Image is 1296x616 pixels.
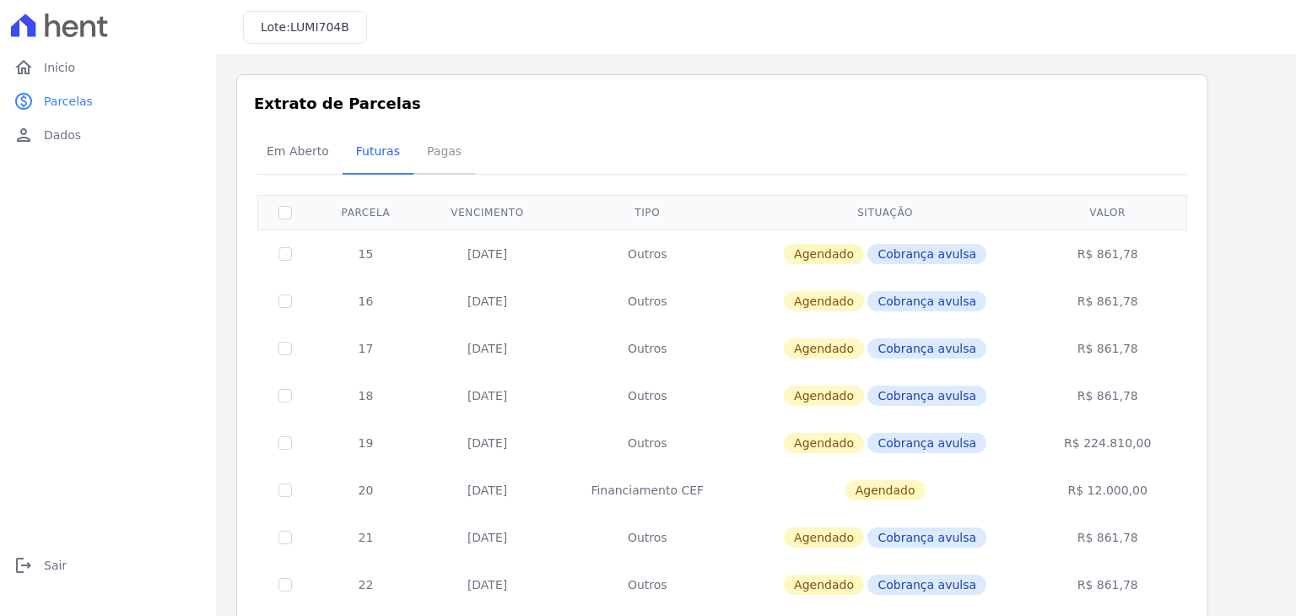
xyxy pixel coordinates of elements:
td: R$ 861,78 [1031,325,1185,372]
span: Cobrança avulsa [867,527,986,548]
span: Agendado [784,386,864,406]
td: 19 [312,419,419,467]
td: 18 [312,372,419,419]
td: R$ 861,78 [1031,230,1185,278]
span: Dados [44,127,81,143]
h3: Extrato de Parcelas [254,92,1191,115]
td: 20 [312,467,419,514]
th: Vencimento [419,195,555,230]
a: personDados [7,118,209,152]
th: Valor [1031,195,1185,230]
span: Agendado [784,433,864,453]
a: Em Aberto [253,131,343,175]
span: Agendado [784,291,864,311]
td: [DATE] [419,230,555,278]
td: [DATE] [419,419,555,467]
td: R$ 861,78 [1031,514,1185,561]
td: Outros [555,325,739,372]
i: home [13,57,34,78]
span: Pagas [417,134,472,168]
th: Situação [739,195,1031,230]
span: Agendado [784,338,864,359]
td: [DATE] [419,325,555,372]
span: Cobrança avulsa [867,244,986,264]
a: logoutSair [7,548,209,582]
span: Parcelas [44,93,93,110]
span: Agendado [845,480,926,500]
span: Início [44,59,75,76]
td: 21 [312,514,419,561]
span: Cobrança avulsa [867,575,986,595]
td: R$ 224.810,00 [1031,419,1185,467]
span: Em Aberto [256,134,339,168]
a: homeInício [7,51,209,84]
a: Pagas [413,131,475,175]
td: R$ 12.000,00 [1031,467,1185,514]
td: Outros [555,230,739,278]
td: 17 [312,325,419,372]
td: [DATE] [419,561,555,608]
td: Outros [555,419,739,467]
span: Cobrança avulsa [867,338,986,359]
a: Futuras [343,131,413,175]
td: 15 [312,230,419,278]
span: Cobrança avulsa [867,386,986,406]
span: Cobrança avulsa [867,291,986,311]
td: 22 [312,561,419,608]
span: Cobrança avulsa [867,433,986,453]
td: R$ 861,78 [1031,278,1185,325]
span: Futuras [346,134,410,168]
td: Outros [555,561,739,608]
th: Tipo [555,195,739,230]
span: Sair [44,557,67,574]
td: [DATE] [419,514,555,561]
td: [DATE] [419,467,555,514]
td: R$ 861,78 [1031,561,1185,608]
td: [DATE] [419,278,555,325]
i: logout [13,555,34,575]
a: paidParcelas [7,84,209,118]
i: paid [13,91,34,111]
span: Agendado [784,575,864,595]
td: R$ 861,78 [1031,372,1185,419]
td: Outros [555,372,739,419]
span: LUMI704B [290,20,349,34]
td: 16 [312,278,419,325]
td: [DATE] [419,372,555,419]
span: Agendado [784,527,864,548]
h3: Lote: [261,19,349,36]
i: person [13,125,34,145]
span: Agendado [784,244,864,264]
td: Outros [555,278,739,325]
td: Outros [555,514,739,561]
td: Financiamento CEF [555,467,739,514]
th: Parcela [312,195,419,230]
